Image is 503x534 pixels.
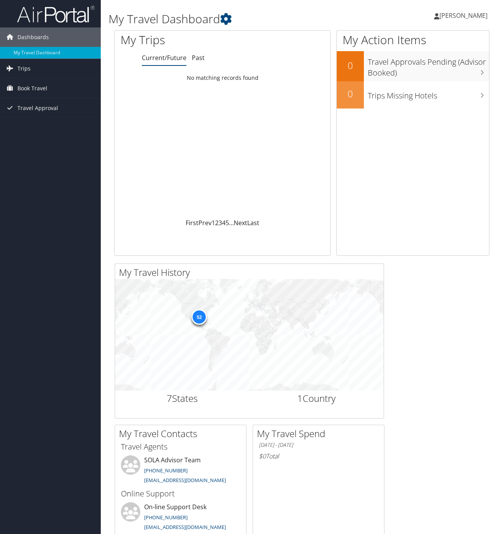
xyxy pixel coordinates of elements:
h6: Total [259,452,378,460]
a: Past [192,53,205,62]
a: [EMAIL_ADDRESS][DOMAIN_NAME] [144,477,226,484]
a: [EMAIL_ADDRESS][DOMAIN_NAME] [144,524,226,531]
h2: 0 [337,59,364,72]
div: 52 [191,309,207,325]
a: Last [247,219,259,227]
a: 2 [215,219,219,227]
span: Trips [17,59,31,78]
td: No matching records found [115,71,330,85]
li: SOLA Advisor Team [117,455,244,487]
span: … [229,219,234,227]
a: [PHONE_NUMBER] [144,467,188,474]
li: On-line Support Desk [117,502,244,534]
h2: 0 [337,87,364,100]
h2: My Travel Spend [257,427,384,440]
h3: Trips Missing Hotels [368,86,489,101]
img: airportal-logo.png [17,5,95,23]
h3: Travel Agents [121,441,240,452]
h6: [DATE] - [DATE] [259,441,378,449]
span: Dashboards [17,28,49,47]
a: Current/Future [142,53,186,62]
h1: My Travel Dashboard [109,11,366,27]
span: $0 [259,452,266,460]
h3: Online Support [121,488,240,499]
span: [PERSON_NAME] [439,11,487,20]
a: 0Trips Missing Hotels [337,81,489,109]
h1: My Trips [121,32,235,48]
a: First [186,219,198,227]
a: [PERSON_NAME] [434,4,495,27]
span: 1 [297,392,303,405]
h3: Travel Approvals Pending (Advisor Booked) [368,53,489,78]
a: 5 [226,219,229,227]
span: Book Travel [17,79,47,98]
h2: States [121,392,244,405]
h2: My Travel History [119,266,384,279]
span: 7 [167,392,172,405]
a: 0Travel Approvals Pending (Advisor Booked) [337,51,489,81]
a: 4 [222,219,226,227]
h1: My Action Items [337,32,489,48]
h2: My Travel Contacts [119,427,246,440]
a: Next [234,219,247,227]
a: Prev [198,219,212,227]
span: Travel Approval [17,98,58,118]
a: 1 [212,219,215,227]
a: [PHONE_NUMBER] [144,514,188,521]
a: 3 [219,219,222,227]
h2: Country [255,392,378,405]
